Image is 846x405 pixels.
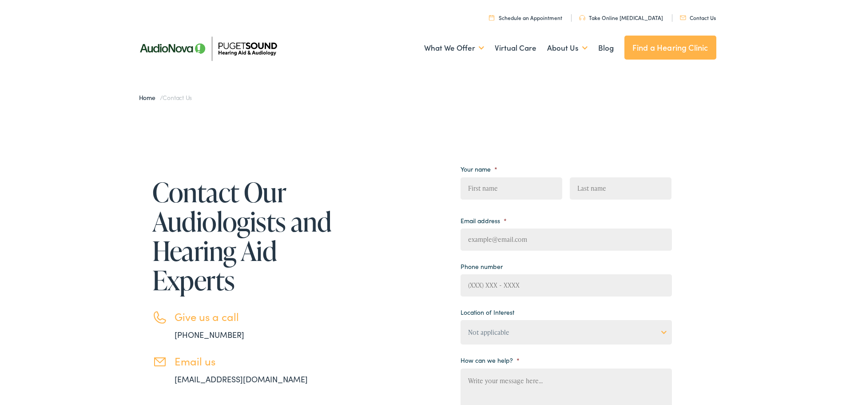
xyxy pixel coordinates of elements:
label: Your name [461,165,497,173]
label: Location of Interest [461,308,514,316]
label: Phone number [461,262,503,270]
a: Virtual Care [495,32,536,64]
h3: Give us a call [175,310,334,323]
a: Blog [598,32,614,64]
label: Email address [461,217,507,225]
input: Last name [570,177,671,200]
label: How can we help? [461,356,520,364]
a: [PHONE_NUMBER] [175,329,244,340]
input: First name [461,177,562,200]
a: What We Offer [424,32,484,64]
h1: Contact Our Audiologists and Hearing Aid Experts [152,177,334,295]
a: [EMAIL_ADDRESS][DOMAIN_NAME] [175,373,308,385]
input: (XXX) XXX - XXXX [461,274,672,297]
a: About Us [547,32,588,64]
a: Take Online [MEDICAL_DATA] [579,14,663,21]
a: Contact Us [680,14,716,21]
input: example@email.com [461,229,672,251]
a: Home [139,93,160,102]
span: / [139,93,192,102]
a: Schedule an Appointment [489,14,562,21]
img: utility icon [680,16,686,20]
a: Find a Hearing Clinic [624,36,716,60]
h3: Email us [175,355,334,368]
img: utility icon [489,15,494,20]
span: Contact Us [163,93,192,102]
img: utility icon [579,15,585,20]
